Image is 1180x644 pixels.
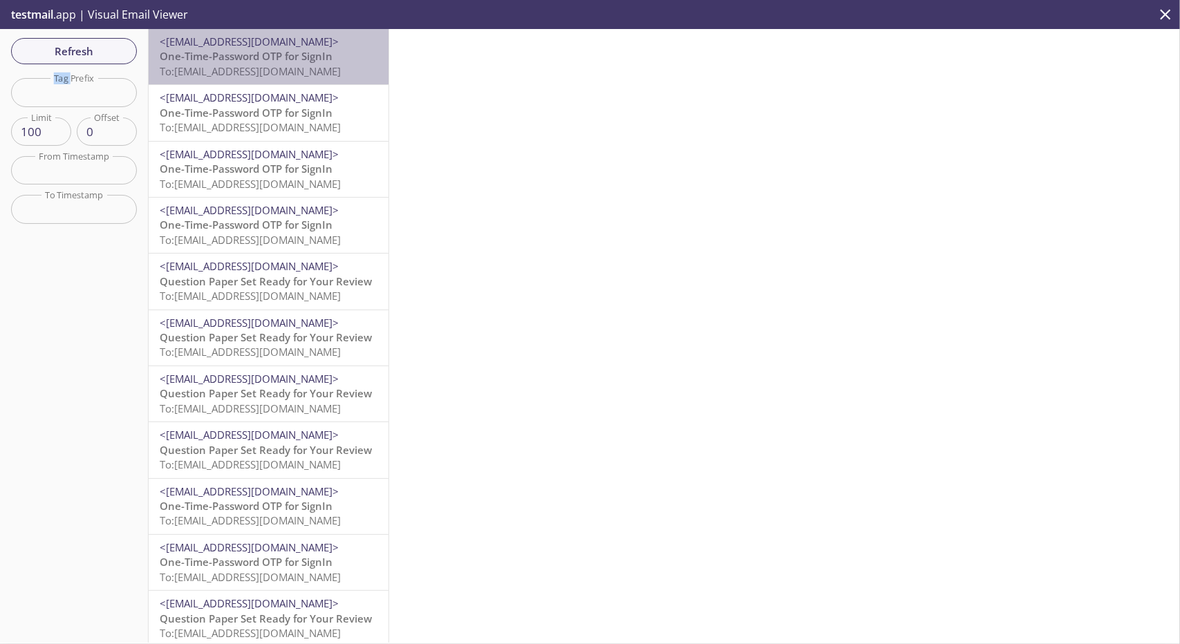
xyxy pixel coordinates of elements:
[149,198,388,253] div: <[EMAIL_ADDRESS][DOMAIN_NAME]>One-Time-Password OTP for SignInTo:[EMAIL_ADDRESS][DOMAIN_NAME]
[149,310,388,366] div: <[EMAIL_ADDRESS][DOMAIN_NAME]>Question Paper Set Ready for Your ReviewTo:[EMAIL_ADDRESS][DOMAIN_N...
[149,254,388,309] div: <[EMAIL_ADDRESS][DOMAIN_NAME]>Question Paper Set Ready for Your ReviewTo:[EMAIL_ADDRESS][DOMAIN_N...
[160,330,372,344] span: Question Paper Set Ready for Your Review
[160,484,339,498] span: <[EMAIL_ADDRESS][DOMAIN_NAME]>
[160,147,339,161] span: <[EMAIL_ADDRESS][DOMAIN_NAME]>
[160,64,341,78] span: To: [EMAIL_ADDRESS][DOMAIN_NAME]
[160,289,341,303] span: To: [EMAIL_ADDRESS][DOMAIN_NAME]
[11,7,53,22] span: testmail
[160,345,341,359] span: To: [EMAIL_ADDRESS][DOMAIN_NAME]
[160,513,341,527] span: To: [EMAIL_ADDRESS][DOMAIN_NAME]
[160,596,339,610] span: <[EMAIL_ADDRESS][DOMAIN_NAME]>
[160,540,339,554] span: <[EMAIL_ADDRESS][DOMAIN_NAME]>
[160,120,341,134] span: To: [EMAIL_ADDRESS][DOMAIN_NAME]
[160,555,333,569] span: One-Time-Password OTP for SignIn
[160,274,372,288] span: Question Paper Set Ready for Your Review
[160,35,339,48] span: <[EMAIL_ADDRESS][DOMAIN_NAME]>
[149,366,388,422] div: <[EMAIL_ADDRESS][DOMAIN_NAME]>Question Paper Set Ready for Your ReviewTo:[EMAIL_ADDRESS][DOMAIN_N...
[160,259,339,273] span: <[EMAIL_ADDRESS][DOMAIN_NAME]>
[160,401,341,415] span: To: [EMAIL_ADDRESS][DOMAIN_NAME]
[160,233,341,247] span: To: [EMAIL_ADDRESS][DOMAIN_NAME]
[160,570,341,584] span: To: [EMAIL_ADDRESS][DOMAIN_NAME]
[160,177,341,191] span: To: [EMAIL_ADDRESS][DOMAIN_NAME]
[149,142,388,197] div: <[EMAIL_ADDRESS][DOMAIN_NAME]>One-Time-Password OTP for SignInTo:[EMAIL_ADDRESS][DOMAIN_NAME]
[149,535,388,590] div: <[EMAIL_ADDRESS][DOMAIN_NAME]>One-Time-Password OTP for SignInTo:[EMAIL_ADDRESS][DOMAIN_NAME]
[160,626,341,640] span: To: [EMAIL_ADDRESS][DOMAIN_NAME]
[160,91,339,104] span: <[EMAIL_ADDRESS][DOMAIN_NAME]>
[22,42,126,60] span: Refresh
[149,422,388,477] div: <[EMAIL_ADDRESS][DOMAIN_NAME]>Question Paper Set Ready for Your ReviewTo:[EMAIL_ADDRESS][DOMAIN_N...
[160,49,333,63] span: One-Time-Password OTP for SignIn
[160,457,341,471] span: To: [EMAIL_ADDRESS][DOMAIN_NAME]
[11,38,137,64] button: Refresh
[160,386,372,400] span: Question Paper Set Ready for Your Review
[160,203,339,217] span: <[EMAIL_ADDRESS][DOMAIN_NAME]>
[160,316,339,330] span: <[EMAIL_ADDRESS][DOMAIN_NAME]>
[160,372,339,386] span: <[EMAIL_ADDRESS][DOMAIN_NAME]>
[160,428,339,442] span: <[EMAIL_ADDRESS][DOMAIN_NAME]>
[160,162,333,176] span: One-Time-Password OTP for SignIn
[160,443,372,457] span: Question Paper Set Ready for Your Review
[160,499,333,513] span: One-Time-Password OTP for SignIn
[160,106,333,120] span: One-Time-Password OTP for SignIn
[149,479,388,534] div: <[EMAIL_ADDRESS][DOMAIN_NAME]>One-Time-Password OTP for SignInTo:[EMAIL_ADDRESS][DOMAIN_NAME]
[149,85,388,140] div: <[EMAIL_ADDRESS][DOMAIN_NAME]>One-Time-Password OTP for SignInTo:[EMAIL_ADDRESS][DOMAIN_NAME]
[160,612,372,625] span: Question Paper Set Ready for Your Review
[149,29,388,84] div: <[EMAIL_ADDRESS][DOMAIN_NAME]>One-Time-Password OTP for SignInTo:[EMAIL_ADDRESS][DOMAIN_NAME]
[160,218,333,231] span: One-Time-Password OTP for SignIn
